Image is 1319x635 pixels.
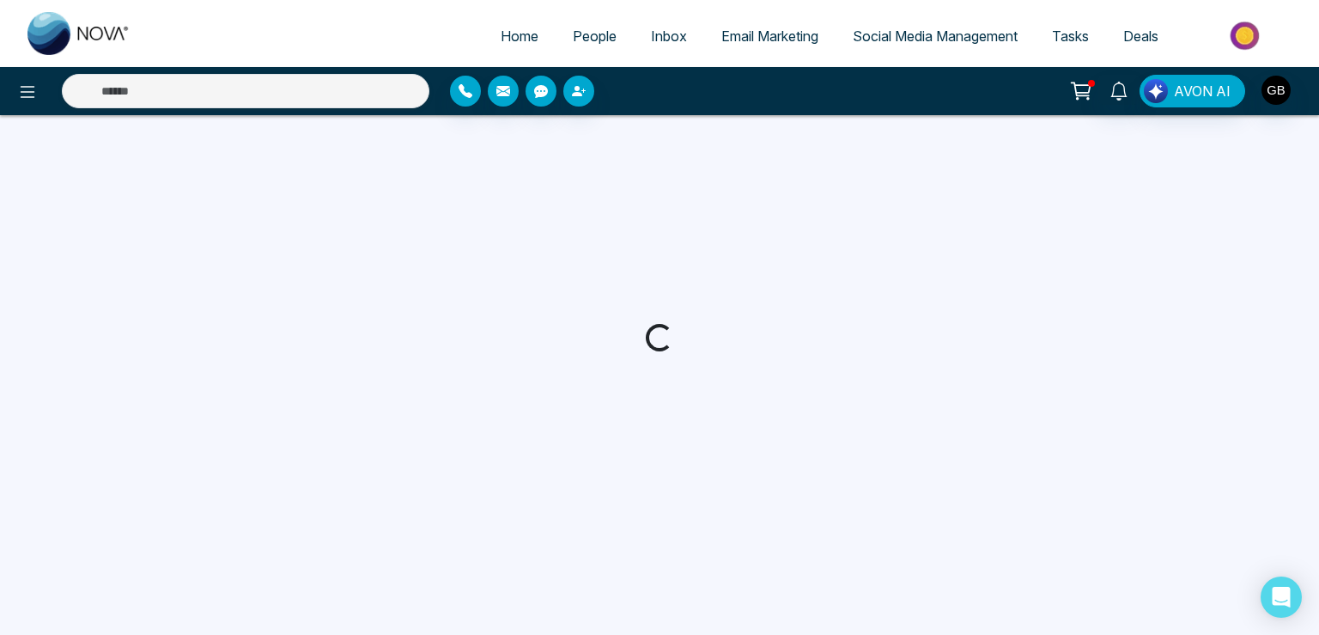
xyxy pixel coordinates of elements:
span: Home [501,27,538,45]
a: Home [483,20,556,52]
a: Inbox [634,20,704,52]
span: Email Marketing [721,27,818,45]
img: Market-place.gif [1184,16,1309,55]
span: Tasks [1052,27,1089,45]
a: Social Media Management [836,20,1035,52]
span: Deals [1123,27,1158,45]
a: Tasks [1035,20,1106,52]
span: AVON AI [1174,81,1231,101]
div: Open Intercom Messenger [1261,577,1302,618]
a: Email Marketing [704,20,836,52]
button: AVON AI [1140,75,1245,107]
a: People [556,20,634,52]
span: Social Media Management [853,27,1018,45]
img: User Avatar [1261,76,1291,105]
img: Lead Flow [1144,79,1168,103]
a: Deals [1106,20,1176,52]
img: Nova CRM Logo [27,12,131,55]
span: Inbox [651,27,687,45]
span: People [573,27,617,45]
